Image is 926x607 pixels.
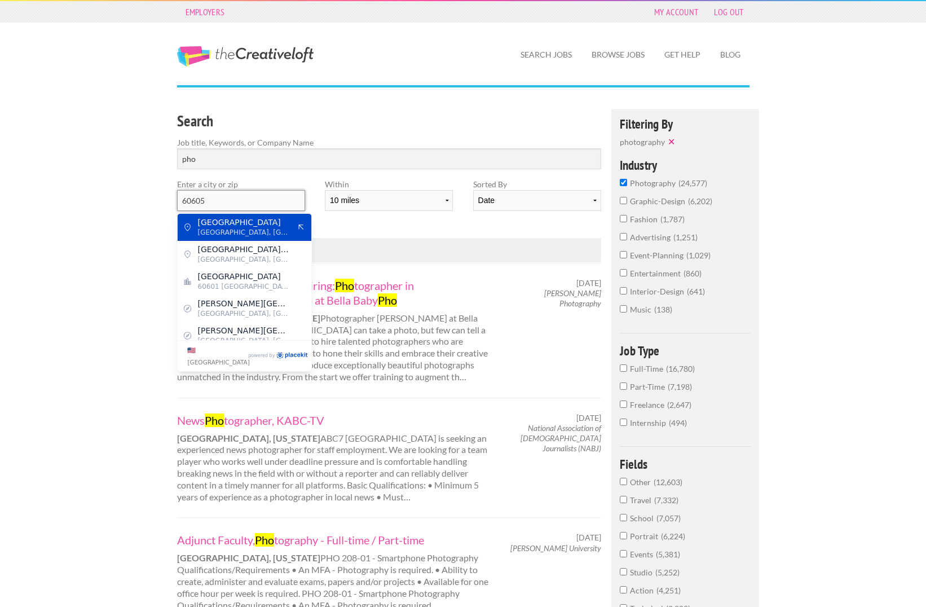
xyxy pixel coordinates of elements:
input: music138 [620,305,627,313]
span: Powered by [249,351,275,360]
span: 1,787 [660,214,685,224]
span: Action [630,586,656,595]
a: NewsPhotographer, KABC-TV [177,413,491,428]
input: fashion1,787 [620,215,627,222]
span: 1,029 [686,250,711,260]
input: Events5,381 [620,550,627,557]
span: [GEOGRAPHIC_DATA] [188,359,250,366]
mark: Pho [335,279,354,292]
span: 860 [684,269,702,278]
input: photography24,577 [620,179,627,186]
span: [GEOGRAPHIC_DATA][US_STATE] [198,244,290,254]
span: Part-Time [630,382,668,392]
input: Travel7,332 [620,496,627,503]
span: advertising [630,232,673,242]
span: [GEOGRAPHIC_DATA], [GEOGRAPHIC_DATA] [198,309,290,319]
span: School [630,513,656,523]
span: photography [630,178,678,188]
h4: Fields [620,458,751,470]
label: Within [325,178,453,190]
span: Studio [630,568,655,577]
span: 7,332 [654,495,678,505]
span: [PERSON_NAME][GEOGRAPHIC_DATA] [198,298,290,309]
span: 2,647 [667,400,691,410]
strong: [GEOGRAPHIC_DATA], [US_STATE] [177,552,320,563]
span: 5,381 [656,549,680,559]
mark: Pho [205,414,224,427]
input: interior-design641 [620,287,627,294]
label: Sorted By [473,178,601,190]
label: Job title, Keywords, or Company Name [177,137,602,148]
h4: Filtering By [620,117,751,130]
span: [DATE] [576,533,601,543]
input: Action4,251 [620,586,627,593]
input: Portrait6,224 [620,532,627,539]
input: Full-Time16,780 [620,364,627,372]
div: Photographer [PERSON_NAME] at Bella Baby Photography in [GEOGRAPHIC_DATA] can take a photo, but f... [167,278,500,383]
em: [PERSON_NAME] Photography [544,288,601,308]
span: 6,202 [688,196,712,206]
a: Get Help [655,42,709,68]
span: 4,251 [656,586,681,595]
span: [GEOGRAPHIC_DATA] [198,271,290,281]
span: 24,577 [678,178,707,188]
span: graphic-design [630,196,688,206]
input: School7,057 [620,514,627,521]
span: interior-design [630,287,687,296]
h3: Search [177,111,602,132]
span: 6,224 [661,531,685,541]
span: [DATE] [576,278,601,288]
em: [PERSON_NAME] University [510,543,601,553]
button: ✕ [665,136,681,147]
a: Search Jobs [511,42,581,68]
button: Apply suggestion [296,222,306,232]
select: Sort results by [473,190,601,211]
span: Portrait [630,531,661,541]
h4: Job Type [620,344,751,357]
div: Address suggestions [178,214,312,340]
a: The Creative Loft [177,46,314,67]
input: Other12,603 [620,478,627,485]
a: PlaceKit.io [276,351,308,361]
input: Studio5,252 [620,568,627,575]
div: ABC7 [GEOGRAPHIC_DATA] is seeking an experienced news photographer for staff employment. We are l... [167,413,500,503]
span: 494 [669,418,687,428]
a: Adjunct Faculty,Photography - Full-time / Part-time [177,533,491,547]
label: Change country [188,344,247,368]
span: 60601 [GEOGRAPHIC_DATA] [198,281,290,292]
a: Log Out [708,4,749,20]
span: [GEOGRAPHIC_DATA] [198,217,290,227]
span: Freelance [630,400,667,410]
mark: Pho [255,533,274,547]
span: 1,251 [673,232,698,242]
input: Search [177,148,602,169]
span: event-planning [630,250,686,260]
input: graphic-design6,202 [620,197,627,204]
span: [DATE] [576,413,601,423]
a: Bella BabyPhotography is hiring:Photographer in [GEOGRAPHIC_DATA] Job at Bella BabyPho [177,278,491,307]
span: photography [620,137,665,147]
input: Internship494 [620,419,627,426]
span: Other [630,477,654,487]
span: 5,252 [655,568,680,577]
span: 7,198 [668,382,692,392]
a: Browse Jobs [583,42,654,68]
a: Employers [180,4,231,20]
input: entertainment860 [620,269,627,276]
span: Travel [630,495,654,505]
mark: Pho [378,293,397,307]
span: entertainment [630,269,684,278]
span: Full-Time [630,364,666,373]
span: Internship [630,418,669,428]
em: National Association of [DEMOGRAPHIC_DATA] Journalists (NABJ) [521,423,601,453]
span: 16,780 [666,364,695,373]
span: Events [630,549,656,559]
span: 641 [687,287,705,296]
span: 7,057 [656,513,681,523]
strong: [GEOGRAPHIC_DATA], [US_STATE] [177,433,320,443]
span: 138 [654,305,672,314]
a: My Account [649,4,704,20]
input: advertising1,251 [620,233,627,240]
span: [GEOGRAPHIC_DATA], [GEOGRAPHIC_DATA] [198,336,290,346]
span: 12,603 [654,477,682,487]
